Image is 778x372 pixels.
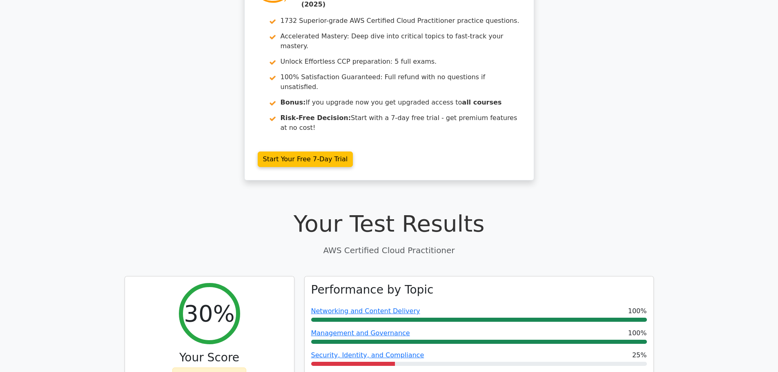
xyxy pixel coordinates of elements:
[132,351,288,365] h3: Your Score
[632,350,647,360] span: 25%
[125,210,654,237] h1: Your Test Results
[628,328,647,338] span: 100%
[311,307,420,315] a: Networking and Content Delivery
[311,283,434,297] h3: Performance by Topic
[311,329,410,337] a: Management and Governance
[628,306,647,316] span: 100%
[125,244,654,256] p: AWS Certified Cloud Practitioner
[184,300,234,327] h2: 30%
[258,151,353,167] a: Start Your Free 7-Day Trial
[311,351,424,359] a: Security, Identity, and Compliance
